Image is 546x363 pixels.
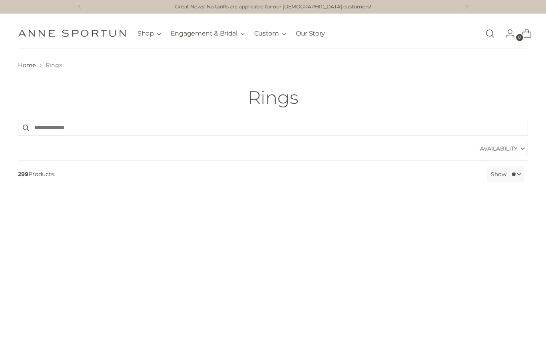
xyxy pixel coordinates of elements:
[499,26,515,42] a: Go to the account page
[137,25,161,42] button: Shop
[296,25,325,42] a: Our Story
[18,61,36,69] a: Home
[46,61,62,69] span: Rings
[254,25,286,42] button: Custom
[516,26,532,42] a: Open cart modal
[482,26,498,42] a: Open search modal
[491,170,506,179] label: Show
[18,30,126,37] a: Anne Sportun Fine Jewellery
[18,61,528,69] nav: breadcrumbs
[18,171,28,178] b: 299
[171,25,245,42] button: Engagement & Bridal
[248,87,299,107] h1: Rings
[15,167,484,182] span: Products
[480,142,518,155] span: Availability
[516,34,523,41] span: 0
[175,3,371,11] a: Great News! No tariffs are applicable for our [DEMOGRAPHIC_DATA] customers!
[476,142,528,155] label: Availability
[18,120,528,136] input: Search products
